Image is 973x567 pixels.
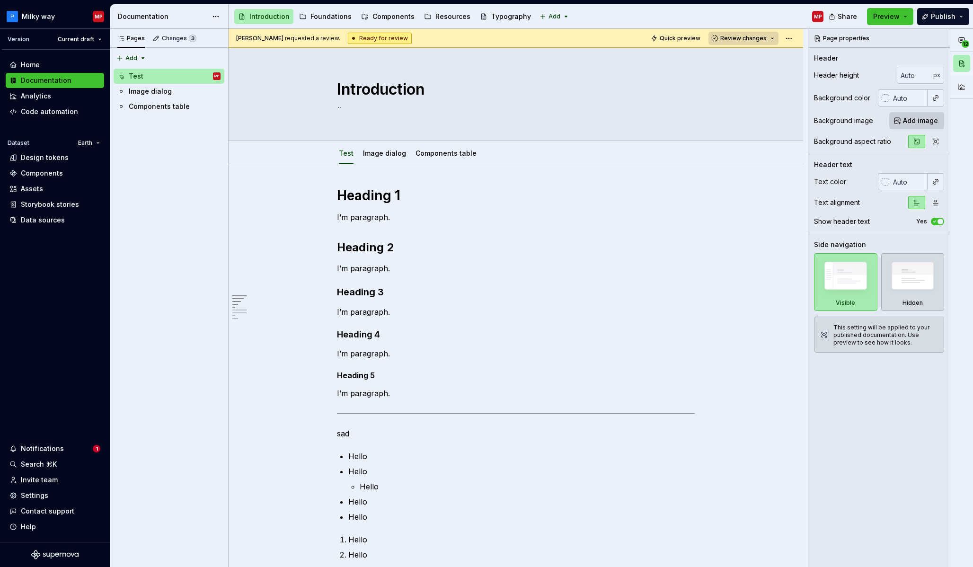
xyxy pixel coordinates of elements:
a: Components [6,166,104,181]
div: Analytics [21,91,51,101]
p: Hello [348,511,695,523]
div: Search ⌘K [21,460,57,469]
a: Assets [6,181,104,196]
span: Current draft [58,35,94,43]
button: Add image [889,112,944,129]
div: Components [21,168,63,178]
a: Image dialog [363,149,406,157]
div: Documentation [21,76,71,85]
button: Add [114,52,149,65]
span: Quick preview [660,35,700,42]
div: MP [95,13,103,20]
a: Settings [6,488,104,503]
span: [PERSON_NAME] [236,35,283,42]
div: Header [814,53,838,63]
span: 12 [962,40,969,48]
a: Introduction [234,9,293,24]
button: Add [537,10,572,23]
div: Foundations [310,12,352,21]
div: Header text [814,160,852,169]
button: Current draft [53,33,106,46]
div: Components [372,12,415,21]
div: Design tokens [21,153,69,162]
div: Text alignment [814,198,860,207]
a: Test [339,149,354,157]
a: Foundations [295,9,355,24]
a: Documentation [6,73,104,88]
p: I’m paragraph. [337,263,695,274]
a: Data sources [6,213,104,228]
div: Version [8,35,29,43]
p: I’m paragraph. [337,306,695,318]
a: Storybook stories [6,197,104,212]
div: Image dialog [129,87,172,96]
div: Dataset [8,139,29,147]
p: I’m paragraph. [337,348,695,359]
div: Background image [814,116,873,125]
div: Visible [836,299,855,307]
a: Components table [114,99,224,114]
h3: Heading 3 [337,285,695,299]
span: Earth [78,139,92,147]
span: Publish [931,12,955,21]
a: Components [357,9,418,24]
p: Hello [348,496,695,507]
p: Hello [348,549,695,560]
a: Supernova Logo [31,550,79,559]
input: Auto [897,67,933,84]
div: Help [21,522,36,532]
div: Notifications [21,444,64,453]
div: Text color [814,177,846,186]
a: Resources [420,9,474,24]
button: Review changes [708,32,778,45]
div: Side navigation [814,240,866,249]
div: Visible [814,253,877,311]
span: Add image [903,116,938,125]
div: Hidden [881,253,945,311]
div: Milky way [22,12,55,21]
div: Background color [814,93,870,103]
button: Earth [74,136,104,150]
textarea: ¨ [335,103,693,118]
div: Components table [129,102,190,111]
span: Add [125,54,137,62]
a: Analytics [6,89,104,104]
div: Pages [117,35,145,42]
div: Page tree [114,69,224,114]
p: I’m paragraph. [337,212,695,223]
button: Preview [867,8,913,25]
div: Assets [21,184,43,194]
h4: Heading 4 [337,329,695,340]
div: Test [129,71,143,81]
div: Header height [814,71,859,80]
button: Share [824,8,863,25]
div: Storybook stories [21,200,79,209]
button: Milky wayMP [2,6,108,27]
p: I’m paragraph. [337,388,695,399]
p: px [933,71,940,79]
div: This setting will be applied to your published documentation. Use preview to see how it looks. [833,324,938,346]
div: Settings [21,491,48,500]
span: Share [838,12,857,21]
button: Search ⌘K [6,457,104,472]
span: requested a review. [236,35,340,42]
div: Ready for review [348,33,412,44]
button: Help [6,519,104,534]
p: Hello [360,481,695,492]
div: Changes [162,35,196,42]
a: TestMP [114,69,224,84]
button: Quick preview [648,32,705,45]
a: Typography [476,9,535,24]
h2: Heading 2 [337,240,695,255]
div: Show header text [814,217,870,226]
div: Image dialog [359,143,410,163]
a: Invite team [6,472,104,487]
h1: Heading 1 [337,187,695,204]
input: Auto [889,89,928,106]
span: Add [548,13,560,20]
span: 3 [189,35,196,42]
div: Resources [435,12,470,21]
a: Home [6,57,104,72]
textarea: Introduction [335,78,693,101]
a: Design tokens [6,150,104,165]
